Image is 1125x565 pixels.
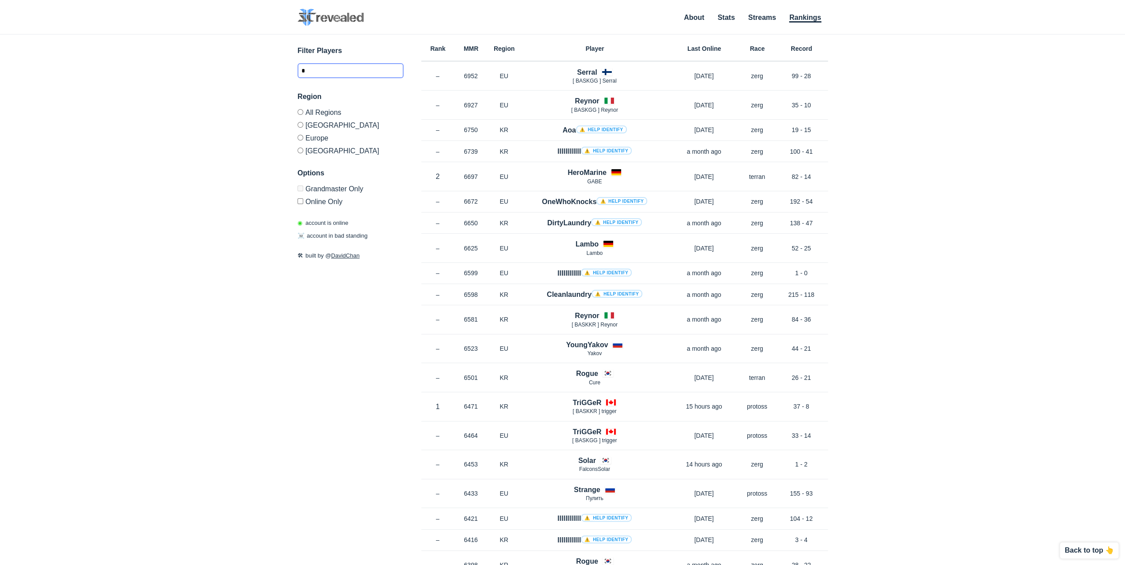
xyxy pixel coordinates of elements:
[421,489,454,498] p: –
[454,460,488,469] p: 6453
[740,147,775,156] p: zerg
[740,402,775,411] p: protoss
[775,315,828,324] p: 84 - 36
[297,118,404,131] label: [GEOGRAPHIC_DATA]
[488,535,521,544] p: KR
[488,197,521,206] p: EU
[488,373,521,382] p: KR
[775,514,828,523] p: 104 - 12
[775,125,828,134] p: 19 - 15
[587,350,602,356] span: Yakov
[421,373,454,382] p: –
[740,489,775,498] p: protoss
[542,197,647,207] h4: OneWhoKnocks
[669,147,740,156] p: a month ago
[775,290,828,299] p: 215 - 118
[547,218,642,228] h4: DirtyLaundry
[421,219,454,228] p: –
[581,269,632,277] a: ⚠️ Help identify
[297,135,303,140] input: Europe
[579,466,610,472] span: FalconsSolar
[775,244,828,253] p: 52 - 25
[596,197,647,205] a: ⚠️ Help identify
[566,340,608,350] h4: YoungYakov
[669,344,740,353] p: a month ago
[775,489,828,498] p: 155 - 93
[421,431,454,440] p: –
[488,489,521,498] p: EU
[740,315,775,324] p: zerg
[421,147,454,156] p: –
[297,251,404,260] p: built by @
[421,171,454,182] p: 2
[421,344,454,353] p: –
[488,244,521,253] p: EU
[488,431,521,440] p: EU
[421,46,454,52] h6: Rank
[454,197,488,206] p: 6672
[297,168,404,178] h3: Options
[454,344,488,353] p: 6523
[775,101,828,110] p: 35 - 10
[454,72,488,80] p: 6952
[775,460,828,469] p: 1 - 2
[669,514,740,523] p: [DATE]
[669,172,740,181] p: [DATE]
[488,72,521,80] p: EU
[297,109,303,115] input: All Regions
[591,218,642,226] a: ⚠️ Help identify
[775,402,828,411] p: 37 - 8
[562,125,626,135] h4: Aoa
[572,322,618,328] span: [ BASKKR ] Reynor
[578,455,596,466] h4: Solar
[488,101,521,110] p: EU
[454,46,488,52] h6: MMR
[421,125,454,134] p: –
[576,239,599,249] h4: Lambo
[740,290,775,299] p: zerg
[297,232,305,239] span: ☠️
[572,437,617,444] span: [ BASKGG ] trigger
[297,9,364,26] img: SC2 Revealed
[775,373,828,382] p: 26 - 21
[454,489,488,498] p: 6433
[740,219,775,228] p: zerg
[488,402,521,411] p: KR
[740,46,775,52] h6: Race
[789,14,821,23] a: Rankings
[775,344,828,353] p: 44 - 21
[717,14,735,21] a: Stats
[421,290,454,299] p: –
[421,72,454,80] p: –
[331,252,359,259] a: DavidChan
[775,269,828,277] p: 1 - 0
[740,101,775,110] p: zerg
[740,244,775,253] p: zerg
[488,46,521,52] h6: Region
[297,131,404,144] label: Europe
[454,125,488,134] p: 6750
[421,197,454,206] p: –
[740,125,775,134] p: zerg
[297,46,404,56] h3: Filter Players
[297,186,303,191] input: Grandmaster Only
[454,402,488,411] p: 6471
[575,96,599,106] h4: Reynor
[775,197,828,206] p: 192 - 54
[574,485,600,495] h4: Strange
[775,147,828,156] p: 100 - 41
[740,197,775,206] p: zerg
[297,122,303,128] input: [GEOGRAPHIC_DATA]
[587,178,602,185] span: GABE
[454,535,488,544] p: 6416
[740,72,775,80] p: zerg
[576,125,627,133] a: ⚠️ Help identify
[669,219,740,228] p: a month ago
[576,368,598,379] h4: Rogue
[740,460,775,469] p: zerg
[454,315,488,324] p: 6581
[740,269,775,277] p: zerg
[581,514,632,522] a: ⚠️ Help identify
[421,269,454,277] p: –
[775,46,828,52] h6: Record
